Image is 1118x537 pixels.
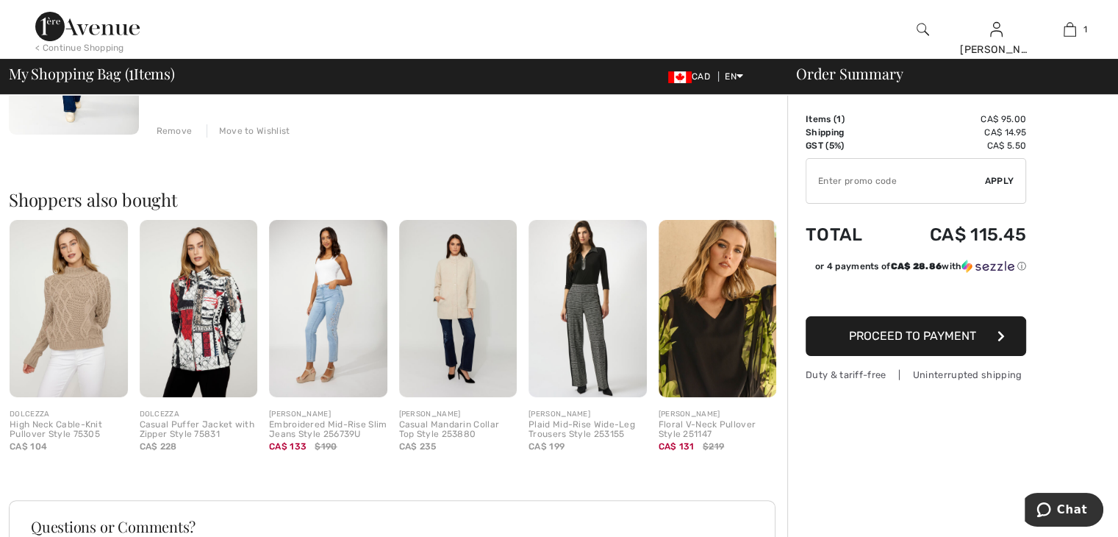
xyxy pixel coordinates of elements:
div: Floral V-Neck Pullover Style 251147 [659,420,777,441]
div: or 4 payments ofCA$ 28.86withSezzle Click to learn more about Sezzle [806,260,1026,278]
div: Order Summary [778,66,1109,81]
div: < Continue Shopping [35,41,124,54]
div: Move to Wishlist [207,124,290,138]
img: Canadian Dollar [668,71,692,83]
span: CA$ 131 [659,441,695,452]
img: My Bag [1064,21,1076,38]
img: 1ère Avenue [35,12,140,41]
span: 1 [129,63,134,82]
div: Casual Puffer Jacket with Zipper Style 75831 [140,420,258,441]
div: [PERSON_NAME] [269,409,387,420]
div: or 4 payments of with [815,260,1026,273]
span: EN [725,71,743,82]
img: Embroidered Mid-Rise Slim Jeans Style 256739U [269,220,387,397]
span: 1 [1083,23,1087,36]
div: [PERSON_NAME] [960,42,1032,57]
h2: Shoppers also bought [9,191,787,208]
td: GST (5%) [806,139,887,152]
span: CA$ 133 [269,441,307,452]
a: 1 [1033,21,1106,38]
span: CA$ 228 [140,441,177,452]
span: 1 [836,114,841,124]
span: Proceed to Payment [849,329,976,343]
img: High Neck Cable-Knit Pullover Style 75305 [10,220,128,397]
input: Promo code [806,159,985,203]
div: DOLCEZZA [140,409,258,420]
img: Casual Puffer Jacket with Zipper Style 75831 [140,220,258,397]
img: search the website [917,21,929,38]
td: Total [806,210,887,260]
div: DOLCEZZA [10,409,128,420]
span: CA$ 199 [528,441,565,452]
td: CA$ 95.00 [887,113,1026,126]
span: CAD [668,71,716,82]
div: Plaid Mid-Rise Wide-Leg Trousers Style 253155 [528,420,647,441]
img: Casual Mandarin Collar Top Style 253880 [399,220,517,397]
button: Proceed to Payment [806,316,1026,356]
span: $190 [315,440,337,453]
img: My Info [990,21,1003,38]
h3: Questions or Comments? [31,519,753,534]
div: [PERSON_NAME] [528,409,647,420]
img: Floral V-Neck Pullover Style 251147 [659,220,777,397]
div: Casual Mandarin Collar Top Style 253880 [399,420,517,441]
div: Remove [157,124,193,138]
td: CA$ 14.95 [887,126,1026,139]
a: Sign In [990,22,1003,36]
td: Shipping [806,126,887,139]
iframe: Opens a widget where you can chat to one of our agents [1025,493,1103,530]
span: CA$ 28.86 [890,261,942,271]
img: Sezzle [961,260,1014,273]
div: [PERSON_NAME] [659,409,777,420]
div: High Neck Cable-Knit Pullover Style 75305 [10,420,128,441]
div: Embroidered Mid-Rise Slim Jeans Style 256739U [269,420,387,441]
img: Plaid Mid-Rise Wide-Leg Trousers Style 253155 [528,220,647,397]
div: Duty & tariff-free | Uninterrupted shipping [806,368,1026,382]
td: CA$ 5.50 [887,139,1026,152]
span: Apply [985,174,1014,188]
iframe: PayPal-paypal [806,278,1026,311]
td: CA$ 115.45 [887,210,1026,260]
td: Items ( ) [806,113,887,126]
span: CA$ 104 [10,441,47,452]
div: [PERSON_NAME] [399,409,517,420]
span: $219 [703,440,724,453]
span: My Shopping Bag ( Items) [9,66,175,81]
span: CA$ 235 [399,441,437,452]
